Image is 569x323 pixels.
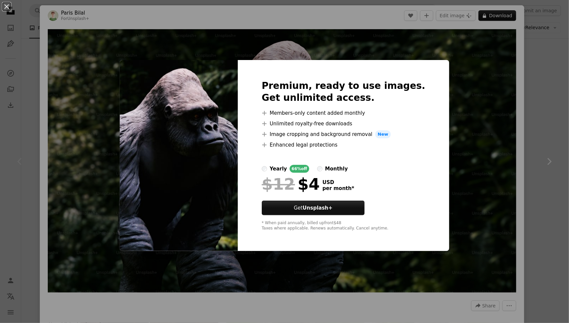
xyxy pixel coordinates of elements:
li: Enhanced legal protections [262,141,425,149]
img: premium_photo-1723735769492-66c02c5b9e99 [120,60,238,251]
li: Unlimited royalty-free downloads [262,120,425,128]
li: Image cropping and background removal [262,130,425,138]
span: per month * [322,185,354,191]
span: New [375,130,391,138]
input: monthly [317,166,322,171]
span: $12 [262,175,295,193]
div: 66% off [290,165,309,173]
button: GetUnsplash+ [262,201,365,215]
h2: Premium, ready to use images. Get unlimited access. [262,80,425,104]
div: * When paid annually, billed upfront $48 Taxes where applicable. Renews automatically. Cancel any... [262,221,425,231]
span: USD [322,179,354,185]
input: yearly66%off [262,166,267,171]
div: monthly [325,165,348,173]
li: Members-only content added monthly [262,109,425,117]
strong: Unsplash+ [303,205,332,211]
div: yearly [270,165,287,173]
div: $4 [262,175,320,193]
